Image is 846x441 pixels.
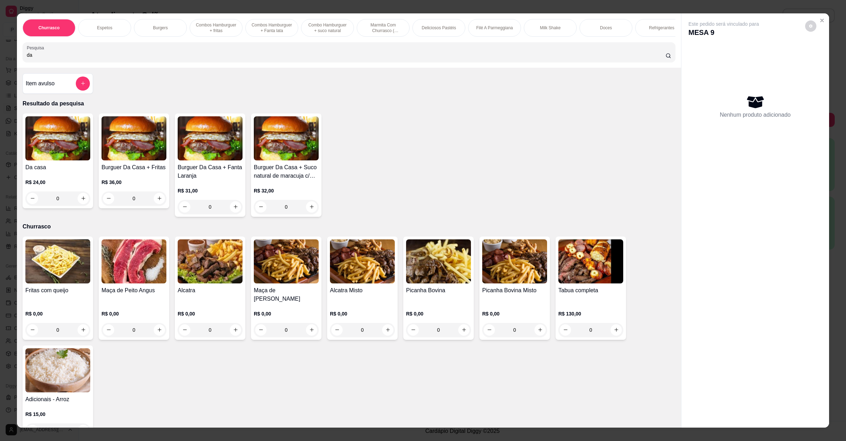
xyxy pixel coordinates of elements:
[816,15,828,26] button: Close
[406,310,471,317] p: R$ 0,00
[254,239,319,283] img: product-image
[102,116,166,160] img: product-image
[558,239,623,283] img: product-image
[688,20,759,27] p: Este pedido será vinculado para
[23,99,675,108] p: Resultado da pesquisa
[76,76,90,91] button: add-separate-item
[178,239,243,283] img: product-image
[330,310,395,317] p: R$ 0,00
[196,22,237,33] p: Combos Hamburguer + fritas
[78,425,89,436] button: increase-product-quantity
[25,395,90,404] h4: Adicionais - Arroz
[422,25,456,31] p: Deliciosos Pastéis
[23,222,675,231] p: Churrasco
[406,286,471,295] h4: Picanha Bovina
[25,286,90,295] h4: Fritas com queijo
[251,22,292,33] p: Combos Hamburguer + Fanta lata
[97,25,112,31] p: Espetos
[25,239,90,283] img: product-image
[805,20,816,32] button: decrease-product-quantity
[540,25,561,31] p: Milk Shake
[102,239,166,283] img: product-image
[178,163,243,180] h4: Burguer Da Casa + Fanta Laranja
[649,25,674,31] p: Refrigerantes
[25,348,90,392] img: product-image
[476,25,513,31] p: Filé A Parmeggiana
[254,116,319,160] img: product-image
[153,25,168,31] p: Burgers
[482,286,547,295] h4: Picanha Bovina Misto
[330,239,395,283] img: product-image
[330,286,395,295] h4: Alcatra Misto
[25,411,90,418] p: R$ 15,00
[254,163,319,180] h4: Burguer Da Casa + Suco natural de maracuja c/ agua
[363,22,404,33] p: Marmita Com Churrasco ( Novidade )
[26,79,55,88] h4: Item avulso
[25,310,90,317] p: R$ 0,00
[102,310,166,317] p: R$ 0,00
[600,25,612,31] p: Doces
[178,116,243,160] img: product-image
[25,116,90,160] img: product-image
[254,286,319,303] h4: Maça de [PERSON_NAME]
[102,163,166,172] h4: Burguer Da Casa + Fritas
[25,163,90,172] h4: Da casa
[558,286,623,295] h4: Tabua completa
[254,187,319,194] p: R$ 32,00
[25,179,90,186] p: R$ 24,00
[102,286,166,295] h4: Maça de Peito Angus
[27,45,47,51] label: Pesquisa
[254,310,319,317] p: R$ 0,00
[307,22,348,33] p: Combo Hamburguer + suco natural
[720,111,791,119] p: Nenhum produto adicionado
[102,179,166,186] p: R$ 36,00
[178,286,243,295] h4: Alcatra
[178,187,243,194] p: R$ 31,00
[406,239,471,283] img: product-image
[558,310,623,317] p: R$ 130,00
[482,310,547,317] p: R$ 0,00
[38,25,60,31] p: Churrasco
[178,310,243,317] p: R$ 0,00
[27,51,666,59] input: Pesquisa
[688,27,759,37] p: MESA 9
[27,425,38,436] button: decrease-product-quantity
[482,239,547,283] img: product-image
